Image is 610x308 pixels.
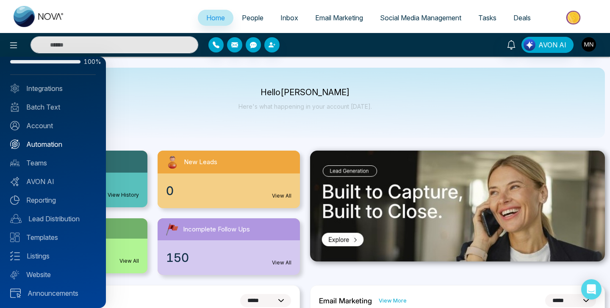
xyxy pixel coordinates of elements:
[10,214,96,224] a: Lead Distribution
[10,233,19,242] img: Templates.svg
[10,177,19,186] img: Avon-AI.svg
[581,279,602,300] div: Open Intercom Messenger
[10,121,96,131] a: Account
[10,158,19,168] img: team.svg
[10,140,19,149] img: Automation.svg
[84,59,96,65] span: 100%
[10,251,96,261] a: Listings
[10,195,96,205] a: Reporting
[10,232,96,242] a: Templates
[10,269,96,280] a: Website
[10,102,19,112] img: batch_text_white.png
[10,158,96,168] a: Teams
[10,195,19,205] img: Reporting.svg
[10,139,96,149] a: Automation
[10,83,96,93] a: Integrations
[10,251,20,261] img: Listings.svg
[10,102,96,112] a: Batch Text
[10,289,21,298] img: announcements.svg
[10,176,96,187] a: AVON AI
[10,121,19,130] img: Account.svg
[10,288,96,298] a: Announcements
[10,84,19,93] img: Integrated.svg
[10,270,19,279] img: Website.svg
[10,214,22,223] img: Lead-dist.svg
